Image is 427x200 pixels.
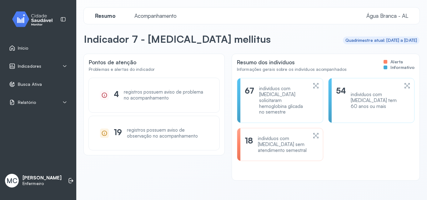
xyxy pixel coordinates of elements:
[127,127,208,139] div: registros possuem aviso de observação no acompanhamento
[245,136,253,153] div: 18
[89,13,122,19] a: Resumo
[124,89,208,101] div: registros possuem aviso de problema no acompanhamento
[351,92,399,109] div: indivíduos com [MEDICAL_DATA] tem 60 anos ou mais
[336,86,346,115] div: 54
[91,12,119,19] span: Resumo
[390,65,414,70] span: Informativo
[128,13,183,19] a: Acompanhamento
[237,59,347,66] div: Resumo dos indivíduos
[23,175,62,181] p: [PERSON_NAME]
[7,10,63,28] img: monitor.svg
[131,12,180,19] span: Acompanhamento
[245,86,254,115] div: 67
[237,67,347,72] div: Informações gerais sobre os indivíduos acompanhados
[390,59,403,65] span: Alerta
[89,59,219,78] div: Pontos de atenção
[84,33,271,45] p: Indicador 7 - [MEDICAL_DATA] mellitus
[366,12,408,19] span: Água Branca - AL
[89,67,155,72] div: Problemas e alertas do indicador
[18,46,28,51] span: Início
[89,59,155,66] div: Pontos de atenção
[18,64,41,69] span: Indicadores
[23,181,62,186] p: Enfermeiro
[258,136,307,153] div: indivíduos com [MEDICAL_DATA] sem atendimento semestral
[18,82,42,87] span: Busca Ativa
[114,127,122,139] div: 19
[237,59,414,78] div: Resumo dos indivíduos
[114,89,119,101] div: 4
[259,86,307,115] div: indivíduos com [MEDICAL_DATA] solicitaram hemoglobina glicada no semestre
[18,100,36,105] span: Relatório
[345,38,417,43] div: Quadrimestre atual: [DATE] a [DATE]
[9,81,67,87] a: Busca Ativa
[9,45,67,51] a: Início
[7,177,18,185] span: MC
